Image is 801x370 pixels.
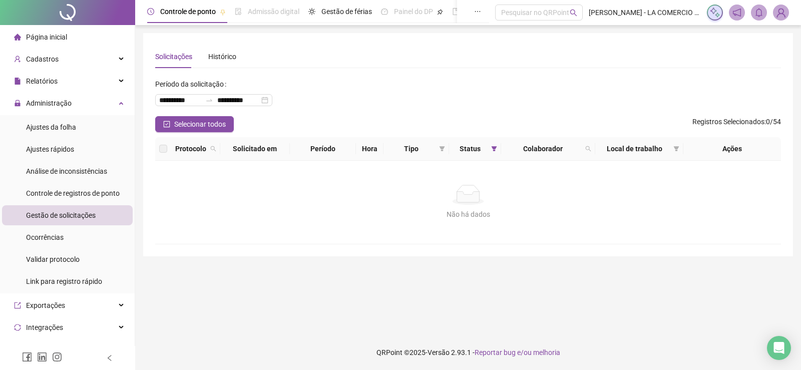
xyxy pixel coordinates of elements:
span: Exportações [26,301,65,309]
span: Administração [26,99,72,107]
span: Registros Selecionados [692,118,764,126]
span: check-square [163,121,170,128]
span: instagram [52,352,62,362]
span: Análise de inconsistências [26,167,107,175]
span: left [106,354,113,361]
span: Ocorrências [26,233,64,241]
img: sparkle-icon.fc2bf0ac1784a2077858766a79e2daf3.svg [709,7,720,18]
span: filter [439,146,445,152]
span: swap-right [205,96,213,104]
span: lock [14,100,21,107]
span: search [585,146,591,152]
div: Não há dados [167,209,769,220]
span: Tipo [387,143,435,154]
span: Ajustes da folha [26,123,76,131]
span: Agente de IA [26,345,65,353]
th: Período [290,137,356,161]
span: Admissão digital [248,8,299,16]
span: bell [754,8,763,17]
span: search [210,146,216,152]
span: Controle de ponto [160,8,216,16]
span: sync [14,324,21,331]
span: Cadastros [26,55,59,63]
button: Selecionar todos [155,116,234,132]
div: Ações [687,143,777,154]
span: search [570,9,577,17]
span: export [14,302,21,309]
span: home [14,34,21,41]
span: Reportar bug e/ou melhoria [475,348,560,356]
span: clock-circle [147,8,154,15]
span: file [14,78,21,85]
span: Validar protocolo [26,255,80,263]
span: Status [453,143,487,154]
span: Selecionar todos [174,119,226,130]
span: Colaborador [505,143,581,154]
span: Gestão de férias [321,8,372,16]
span: Gestão de solicitações [26,211,96,219]
span: file-done [235,8,242,15]
th: Solicitado em [220,137,290,161]
span: : 0 / 54 [692,116,781,132]
span: filter [491,146,497,152]
span: Página inicial [26,33,67,41]
th: Hora [356,137,383,161]
span: filter [489,141,499,156]
footer: QRPoint © 2025 - 2.93.1 - [135,335,801,370]
span: Relatórios [26,77,58,85]
span: notification [732,8,741,17]
span: Ajustes rápidos [26,145,74,153]
span: sun [308,8,315,15]
span: Painel do DP [394,8,433,16]
span: Local de trabalho [599,143,670,154]
span: filter [437,141,447,156]
span: search [208,141,218,156]
span: Versão [428,348,450,356]
span: book [452,8,459,15]
span: ellipsis [474,8,481,15]
label: Período da solicitação [155,76,230,92]
img: 38830 [773,5,788,20]
div: Histórico [208,51,236,62]
span: facebook [22,352,32,362]
span: Protocolo [175,143,206,154]
span: filter [673,146,679,152]
div: Solicitações [155,51,192,62]
span: [PERSON_NAME] - LA COMERCIO / LC COMERCIO E TRANSPORTES [589,7,701,18]
span: filter [671,141,681,156]
span: dashboard [381,8,388,15]
span: linkedin [37,352,47,362]
div: Open Intercom Messenger [767,336,791,360]
span: pushpin [220,9,226,15]
span: Link para registro rápido [26,277,102,285]
span: search [583,141,593,156]
span: user-add [14,56,21,63]
span: Controle de registros de ponto [26,189,120,197]
span: to [205,96,213,104]
span: Integrações [26,323,63,331]
span: pushpin [437,9,443,15]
